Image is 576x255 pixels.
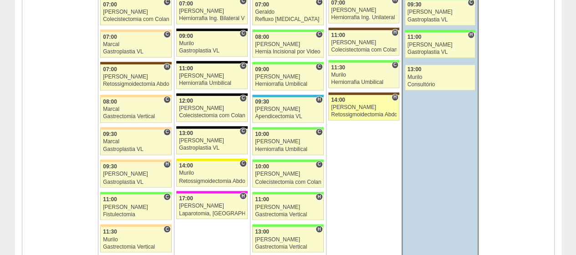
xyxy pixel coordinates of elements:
span: Hospital [392,94,398,101]
span: 07:00 [179,0,193,7]
div: Fistulectomia [103,211,169,217]
a: H 11:00 [PERSON_NAME] Colecistectomia com Colangiografia VL [328,30,399,56]
div: [PERSON_NAME] [255,106,321,112]
div: Murilo [179,170,245,176]
span: 09:30 [103,163,117,170]
div: [PERSON_NAME] [179,203,245,208]
a: C 11:30 Murilo Herniorrafia Umbilical [328,62,399,88]
span: Consultório [163,128,170,135]
span: 11:00 [255,196,269,202]
div: Colecistectomia com Colangiografia VL [331,47,397,53]
a: H 11:00 [PERSON_NAME] Gastroplastia VL [405,32,475,58]
span: 11:30 [103,228,117,234]
span: Consultório [240,94,246,102]
div: [PERSON_NAME] [408,9,473,15]
div: Key: Blanc [176,61,247,63]
span: Hospital [316,193,322,200]
span: 13:00 [408,66,422,73]
div: Key: Bartira [100,127,171,130]
div: Key: Bartira [100,159,171,162]
span: Consultório [392,61,398,68]
span: 09:30 [255,99,269,105]
div: Gastroplastia VL [103,179,169,185]
span: 09:30 [408,1,422,8]
div: Key: Brasil [100,192,171,194]
div: Gastroplastia VL [179,145,245,151]
span: Hospital [316,225,322,233]
div: [PERSON_NAME] [331,7,397,13]
a: C 11:30 Murilo Gastrectomia Vertical [100,227,171,252]
a: C 08:00 [PERSON_NAME] Hernia Incisional por Video [252,32,323,57]
a: C 10:00 [PERSON_NAME] Colecistectomia com Colangiografia VL [252,162,323,187]
div: Key: Brasil [252,62,323,64]
span: Hospital [316,96,322,103]
div: Herniorrafia Umbilical [255,81,321,87]
span: Hospital [240,192,246,199]
div: Retossigmoidectomia Abdominal VL [331,112,397,118]
div: Murilo [331,72,397,78]
a: C 11:00 [PERSON_NAME] Herniorrafia Umbilical [176,63,247,89]
span: Consultório [163,193,170,200]
span: 09:30 [103,131,117,137]
span: 11:00 [103,196,117,202]
a: C 12:00 [PERSON_NAME] Colecistectomia com Colangiografia VL [176,96,247,121]
div: [PERSON_NAME] [179,8,245,14]
a: H 11:00 [PERSON_NAME] Gastrectomia Vertical [252,194,323,220]
div: Hernia Incisional por Video [255,49,321,55]
div: [PERSON_NAME] [331,104,397,110]
div: Key: Bartira [100,29,171,32]
div: Gastroplastia VL [103,49,169,55]
div: Key: Blanc [176,93,247,96]
div: Colecistectomia com Colangiografia VL [255,179,321,185]
div: [PERSON_NAME] [408,42,473,48]
span: Consultório [240,30,246,37]
div: Laparotomia, [GEOGRAPHIC_DATA], Drenagem, Bridas VL [179,210,245,216]
span: 11:00 [408,34,422,40]
div: Marcal [103,139,169,145]
span: 07:00 [103,1,117,8]
a: H 17:00 [PERSON_NAME] Laparotomia, [GEOGRAPHIC_DATA], Drenagem, Bridas VL [176,193,247,219]
span: 08:00 [255,34,269,40]
div: Key: Brasil [405,30,475,32]
span: 07:00 [103,34,117,40]
span: Consultório [163,31,170,38]
a: C 09:00 [PERSON_NAME] Herniorrafia Umbilical [252,64,323,90]
div: Gastrectomia Vertical [255,211,321,217]
div: [PERSON_NAME] [103,74,169,80]
a: C 10:00 [PERSON_NAME] Herniorrafia Umbilical [252,130,323,155]
div: [PERSON_NAME] [255,139,321,145]
span: 10:00 [255,131,269,137]
div: Gastroplastia VL [179,48,245,54]
div: [PERSON_NAME] [255,171,321,177]
div: Gastroplastia VL [103,146,169,152]
div: Herniorrafia Ing. Unilateral VL [331,15,397,21]
a: C 09:00 Murilo Gastroplastia VL [176,31,247,57]
div: Murilo [103,236,169,242]
span: Consultório [163,96,170,103]
div: [PERSON_NAME] [103,204,169,210]
span: Consultório [316,63,322,70]
div: Colecistectomia com Colangiografia VL [179,113,245,119]
span: 07:00 [255,1,269,8]
div: Key: Blanc [176,28,247,31]
div: Key: Brasil [252,159,323,162]
span: 08:00 [103,99,117,105]
a: H 09:30 [PERSON_NAME] Gastroplastia VL [100,162,171,187]
div: [PERSON_NAME] [179,73,245,79]
div: Gastrectomia Vertical [255,244,321,250]
div: Key: Brasil [252,192,323,194]
a: H 14:00 [PERSON_NAME] Retossigmoidectomia Abdominal VL [328,95,399,120]
span: 13:00 [179,130,193,136]
span: 14:00 [179,162,193,169]
div: Key: Brasil [252,127,323,130]
a: C 14:00 Murilo Retossigmoidectomia Abdominal VL [176,161,247,187]
div: Herniorrafia Umbilical [331,79,397,85]
div: Key: Santa Rita [176,158,247,161]
a: H 13:00 [PERSON_NAME] Gastrectomia Vertical [252,227,323,252]
span: Consultório [316,161,322,168]
div: [PERSON_NAME] [255,204,321,210]
span: Hospital [392,29,398,36]
div: Herniorrafia Umbilical [179,80,245,86]
div: Herniorrafia Ing. Bilateral VL [179,16,245,21]
span: 11:00 [331,32,345,38]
